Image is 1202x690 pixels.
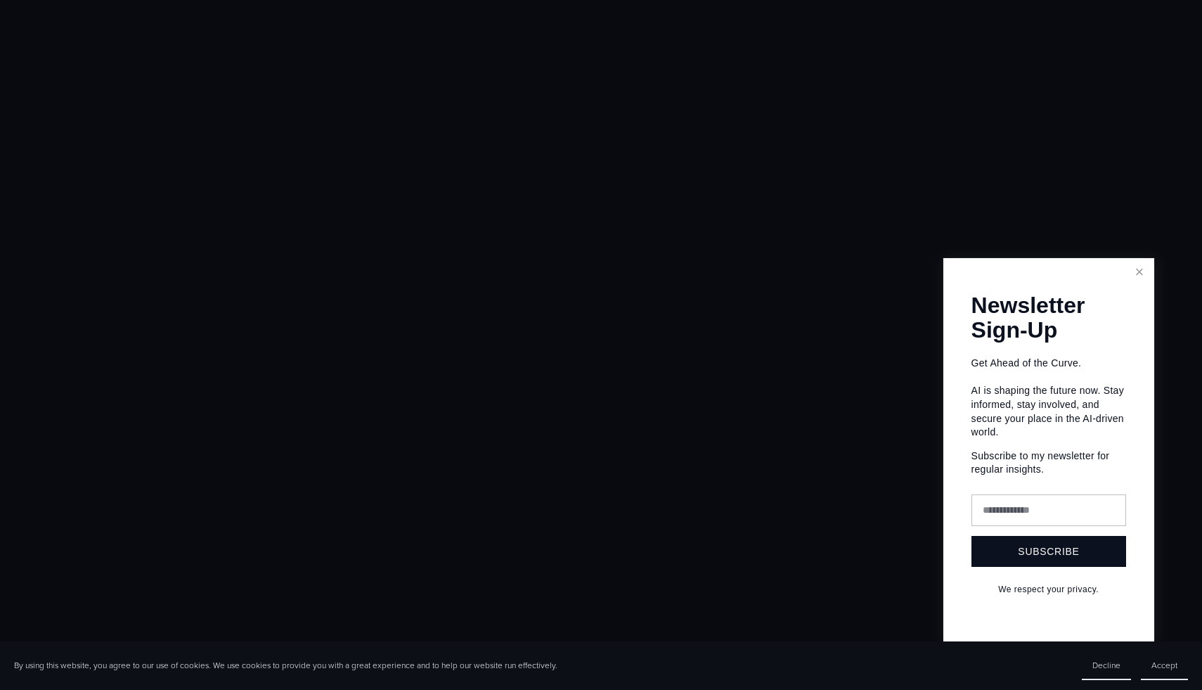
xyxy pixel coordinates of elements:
h1: Newsletter Sign-Up [971,293,1126,343]
p: Subscribe to my newsletter for regular insights. [971,449,1126,477]
p: We respect your privacy. [971,584,1126,596]
button: Decline [1082,651,1131,680]
p: By using this website, you agree to our use of cookies. We use cookies to provide you with a grea... [14,660,557,672]
span: Decline [1092,659,1120,671]
button: Subscribe [971,536,1126,567]
p: Get Ahead of the Curve. AI is shaping the future now. Stay informed, stay involved, and secure yo... [971,357,1126,440]
span: Subscribe [1018,546,1079,557]
span: Accept [1151,659,1177,671]
button: Accept [1141,651,1188,680]
a: Close [1127,260,1151,285]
